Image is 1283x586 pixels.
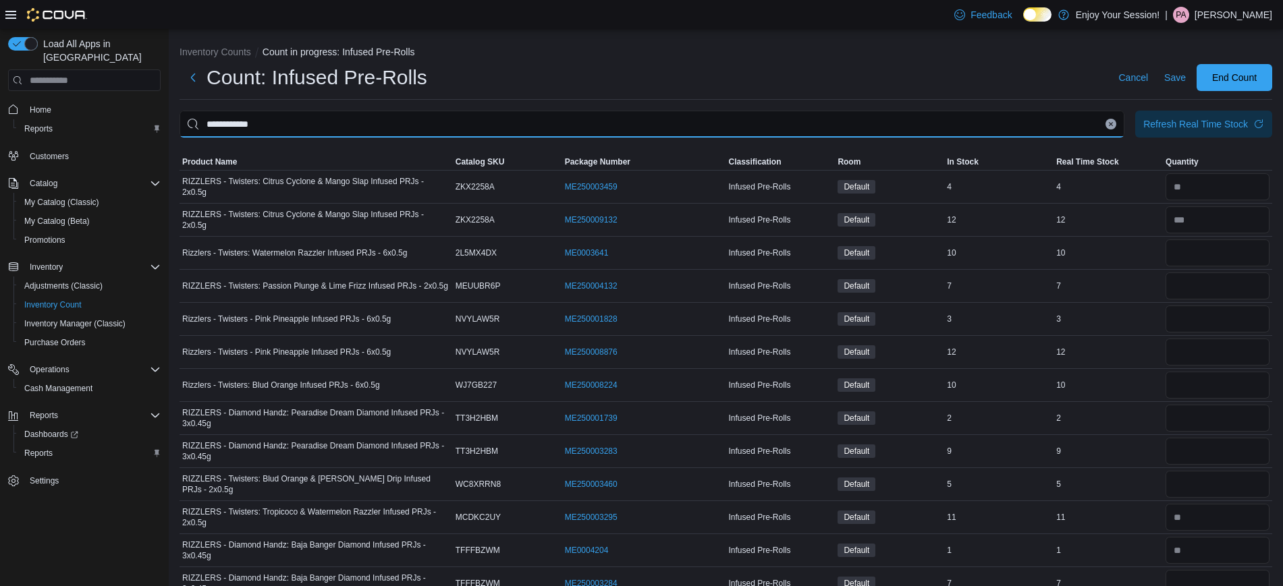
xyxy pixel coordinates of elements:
a: Reports [19,121,58,137]
a: ME250003459 [565,181,618,192]
button: Refresh Real Time Stock [1135,111,1272,138]
span: PA [1176,7,1186,23]
button: In Stock [944,154,1054,170]
p: Enjoy Your Session! [1076,7,1160,23]
button: Inventory [24,259,68,275]
button: Home [3,99,166,119]
button: Promotions [13,231,166,250]
div: 3 [1054,311,1163,327]
button: Adjustments (Classic) [13,276,166,295]
span: Catalog SKU [456,156,505,167]
div: 12 [1054,212,1163,228]
span: TT3H2HBM [456,446,498,457]
span: Adjustments (Classic) [19,278,161,294]
div: 12 [1054,344,1163,360]
button: Cash Management [13,379,166,398]
div: 10 [944,377,1054,393]
button: Quantity [1163,154,1272,170]
span: MCDKC2UY [456,512,501,523]
button: Next [180,64,207,91]
a: ME250003460 [565,479,618,490]
span: Catalog [24,175,161,192]
div: 9 [944,443,1054,459]
a: Inventory Manager (Classic) [19,316,131,332]
span: Infused Pre-Rolls [728,479,790,490]
span: ZKX2258A [456,214,495,225]
a: ME250003283 [565,446,618,457]
span: Promotions [19,232,161,248]
span: Infused Pre-Rolls [728,214,790,225]
div: 1 [944,542,1054,558]
span: Default [838,213,875,227]
span: NVYLAW5R [456,314,500,324]
div: 11 [1054,509,1163,525]
span: MEUUBR6P [456,281,501,291]
span: Infused Pre-Rolls [728,446,790,457]
span: Default [844,313,869,325]
a: ME250008876 [565,347,618,357]
span: Operations [24,361,161,378]
button: Classification [726,154,835,170]
span: Customers [30,151,69,162]
a: Inventory Count [19,297,87,313]
span: Default [838,345,875,359]
a: Dashboards [13,425,166,444]
div: 4 [1054,179,1163,195]
span: RIZZLERS - Twisters: Citrus Cyclone & Mango Slap Infused PRJs - 2x0.5g [182,209,450,231]
span: NVYLAW5R [456,347,500,357]
span: Inventory Manager (Classic) [19,316,161,332]
span: Inventory Manager (Classic) [24,318,126,329]
div: 12 [944,344,1054,360]
button: Catalog SKU [453,154,562,170]
span: RIZZLERS - Twisters: Tropicoco & Watermelon Razzler Infused PRJs - 2x0.5g [182,506,450,528]
div: 10 [944,245,1054,261]
button: End Count [1197,64,1272,91]
span: Inventory [24,259,161,275]
a: ME0003641 [565,247,609,258]
span: Default [844,280,869,292]
a: ME250001828 [565,314,618,324]
div: Patrick Atueyi [1173,7,1189,23]
a: ME250009132 [565,214,618,225]
button: Cancel [1113,64,1153,91]
span: RIZZLERS - Twisters: Blud Orange & [PERSON_NAME] Drip Infused PRJs - 2x0.5g [182,473,450,495]
span: Reports [19,121,161,137]
span: Infused Pre-Rolls [728,545,790,556]
span: Infused Pre-Rolls [728,181,790,192]
a: Feedback [949,1,1017,28]
span: Default [844,412,869,424]
span: Rizzlers - Twisters - Pink Pineapple Infused PRJs - 6x0.5g [182,347,391,357]
span: Load All Apps in [GEOGRAPHIC_DATA] [38,37,161,64]
div: 11 [944,509,1054,525]
a: ME250008224 [565,380,618,390]
span: In Stock [947,156,979,167]
div: 5 [1054,476,1163,492]
span: Promotions [24,235,65,245]
span: Default [838,180,875,194]
span: Default [844,214,869,226]
button: Count in progress: Infused Pre-Rolls [263,47,415,57]
button: Inventory Manager (Classic) [13,314,166,333]
p: | [1165,7,1168,23]
button: Settings [3,471,166,490]
div: 10 [1054,245,1163,261]
span: Default [844,478,869,490]
span: Reports [30,410,58,421]
span: TFFFBZWM [456,545,500,556]
span: Default [838,312,875,326]
span: 2L5MX4DX [456,247,497,258]
div: 12 [944,212,1054,228]
a: Dashboards [19,426,84,442]
span: Settings [30,475,59,486]
button: Purchase Orders [13,333,166,352]
div: 5 [944,476,1054,492]
span: Default [844,445,869,457]
span: Cash Management [19,380,161,397]
span: Home [30,105,51,115]
a: Cash Management [19,380,98,397]
a: Adjustments (Classic) [19,278,108,294]
span: Default [838,477,875,491]
a: Settings [24,473,64,489]
button: Inventory Count [13,295,166,314]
